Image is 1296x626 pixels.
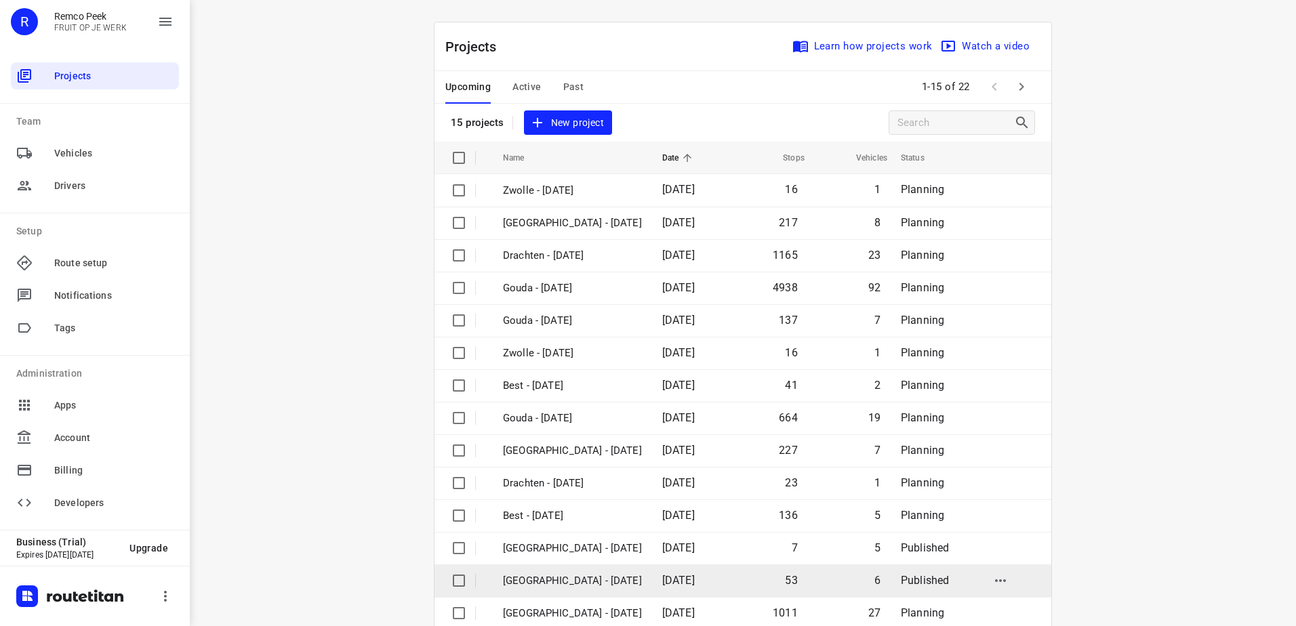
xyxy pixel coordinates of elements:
p: Expires [DATE][DATE] [16,550,119,560]
p: Team [16,114,179,129]
div: R [11,8,38,35]
span: Planning [901,183,944,196]
span: 217 [779,216,798,229]
span: Drivers [54,179,174,193]
span: [DATE] [662,249,695,262]
span: 1011 [773,606,798,619]
span: [DATE] [662,346,695,359]
span: [DATE] [662,574,695,587]
p: Zwolle - Wednesday [503,606,642,621]
span: [DATE] [662,183,695,196]
span: Tags [54,321,174,335]
span: 1 [874,183,880,196]
p: Zwolle - Thursday [503,215,642,231]
span: Date [662,150,697,166]
span: Published [901,574,950,587]
span: Upcoming [445,79,491,96]
p: Business (Trial) [16,537,119,547]
span: 227 [779,444,798,457]
span: Published [901,541,950,554]
span: 92 [868,281,880,294]
span: Planning [901,509,944,522]
span: 7 [874,444,880,457]
span: [DATE] [662,606,695,619]
div: Route setup [11,249,179,276]
div: Tags [11,314,179,341]
span: Vehicles [838,150,887,166]
span: 137 [779,314,798,327]
span: 1 [874,476,880,489]
span: [DATE] [662,379,695,392]
span: Vehicles [54,146,174,161]
p: Gouda - [DATE] [503,411,642,426]
span: Next Page [1008,73,1035,100]
span: Planning [901,444,944,457]
p: Remco Peek [54,11,127,22]
span: Planning [901,281,944,294]
span: 41 [785,379,797,392]
span: Status [901,150,942,166]
div: Notifications [11,282,179,309]
span: Route setup [54,256,174,270]
span: 4938 [773,281,798,294]
span: 6 [874,574,880,587]
span: [DATE] [662,476,695,489]
span: 2 [874,379,880,392]
span: 8 [874,216,880,229]
p: Best - [DATE] [503,508,642,524]
span: Projects [54,69,174,83]
div: Projects [11,62,179,89]
span: Planning [901,606,944,619]
span: Planning [901,314,944,327]
span: 23 [785,476,797,489]
span: Planning [901,216,944,229]
span: 7 [874,314,880,327]
p: Drachten - [DATE] [503,476,642,491]
span: 136 [779,509,798,522]
span: 1165 [773,249,798,262]
div: Billing [11,457,179,484]
p: Projects [445,37,508,57]
button: Upgrade [119,536,179,560]
span: 16 [785,183,797,196]
span: Planning [901,411,944,424]
p: Best - [DATE] [503,378,642,394]
div: Search [1014,114,1034,131]
span: Upgrade [129,543,168,554]
span: 16 [785,346,797,359]
span: Past [563,79,584,96]
span: 23 [868,249,880,262]
p: Gouda - [DATE] [503,313,642,329]
span: 5 [874,509,880,522]
span: Planning [901,476,944,489]
span: Active [512,79,541,96]
input: Search projects [897,112,1014,133]
span: Apps [54,398,174,413]
span: 7 [792,541,798,554]
div: Developers [11,489,179,516]
button: New project [524,110,612,135]
span: [DATE] [662,314,695,327]
span: 27 [868,606,880,619]
span: [DATE] [662,411,695,424]
span: [DATE] [662,216,695,229]
span: Planning [901,249,944,262]
div: Vehicles [11,140,179,167]
span: 5 [874,541,880,554]
p: Gouda - [DATE] [503,280,642,296]
span: Planning [901,346,944,359]
span: [DATE] [662,444,695,457]
span: 1 [874,346,880,359]
span: Notifications [54,289,174,303]
span: Developers [54,496,174,510]
p: Zwolle - Friday [503,183,642,199]
span: 664 [779,411,798,424]
p: Administration [16,367,179,381]
p: Setup [16,224,179,238]
p: Antwerpen - Wednesday [503,573,642,589]
div: Apps [11,392,179,419]
span: [DATE] [662,541,695,554]
span: [DATE] [662,509,695,522]
div: Drivers [11,172,179,199]
span: Account [54,431,174,445]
